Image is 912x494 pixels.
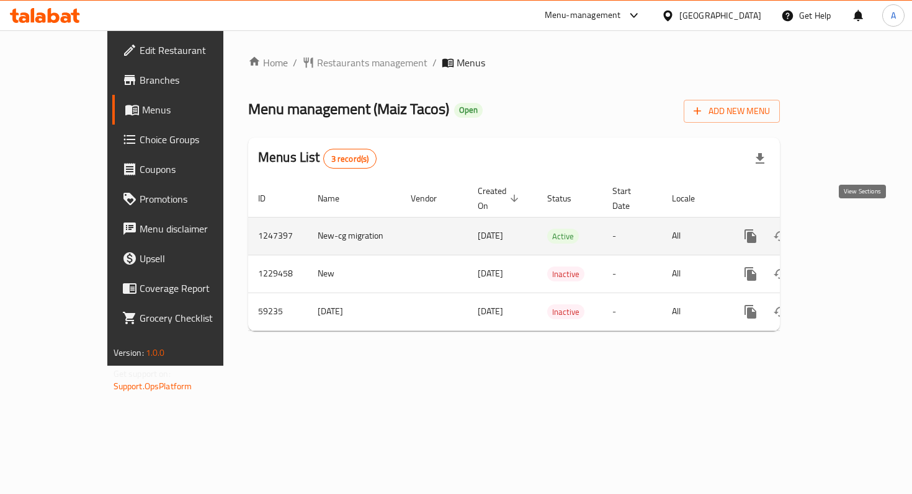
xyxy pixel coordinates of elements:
h2: Menus List [258,148,377,169]
span: Version: [114,345,144,361]
span: Menus [142,102,249,117]
li: / [432,55,437,70]
td: All [662,217,726,255]
span: Inactive [547,267,584,281]
a: Coverage Report [112,273,259,303]
span: Created On [478,183,522,213]
span: [DATE] [478,303,503,319]
span: [DATE] [478,227,503,244]
button: more [736,259,766,289]
span: Start Date [612,183,647,213]
button: Add New Menu [684,100,780,123]
span: Upsell [140,251,249,266]
span: 1.0.0 [146,345,165,361]
a: Restaurants management [302,55,427,70]
a: Coupons [112,154,259,184]
td: - [602,293,662,330]
td: New-cg migration [308,217,401,255]
nav: breadcrumb [248,55,780,70]
div: Menu-management [545,8,621,23]
span: Inactive [547,305,584,319]
button: more [736,221,766,251]
span: Restaurants management [317,55,427,70]
span: Add New Menu [694,104,770,119]
button: Change Status [766,297,795,327]
span: ID [258,191,282,206]
a: Home [248,55,288,70]
span: A [891,9,896,22]
span: Vendor [411,191,453,206]
span: Menu disclaimer [140,221,249,236]
span: Menu management ( Maiz Tacos ) [248,95,449,123]
a: Choice Groups [112,125,259,154]
span: Promotions [140,192,249,206]
span: Get support on: [114,366,171,382]
td: 59235 [248,293,308,330]
span: Open [454,105,483,115]
span: Name [318,191,355,206]
a: Branches [112,65,259,95]
th: Actions [726,180,865,218]
div: Export file [745,144,775,174]
div: [GEOGRAPHIC_DATA] [679,9,761,22]
span: Edit Restaurant [140,43,249,58]
a: Menu disclaimer [112,214,259,244]
table: enhanced table [248,180,865,331]
a: Menus [112,95,259,125]
td: - [602,217,662,255]
div: Open [454,103,483,118]
span: Choice Groups [140,132,249,147]
span: [DATE] [478,265,503,281]
button: Change Status [766,221,795,251]
button: more [736,297,766,327]
td: 1247397 [248,217,308,255]
a: Grocery Checklist [112,303,259,333]
div: Inactive [547,304,584,319]
a: Support.OpsPlatform [114,378,192,394]
a: Edit Restaurant [112,35,259,65]
button: Change Status [766,259,795,289]
span: Menus [457,55,485,70]
span: Coupons [140,162,249,177]
li: / [293,55,297,70]
td: - [602,255,662,293]
span: Active [547,229,579,244]
span: Locale [672,191,711,206]
td: All [662,255,726,293]
td: [DATE] [308,293,401,330]
div: Total records count [323,149,377,169]
span: Grocery Checklist [140,311,249,325]
td: All [662,293,726,330]
span: Branches [140,73,249,87]
td: New [308,255,401,293]
span: Coverage Report [140,281,249,296]
span: Status [547,191,588,206]
a: Promotions [112,184,259,214]
a: Upsell [112,244,259,273]
td: 1229458 [248,255,308,293]
span: 3 record(s) [324,153,377,165]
